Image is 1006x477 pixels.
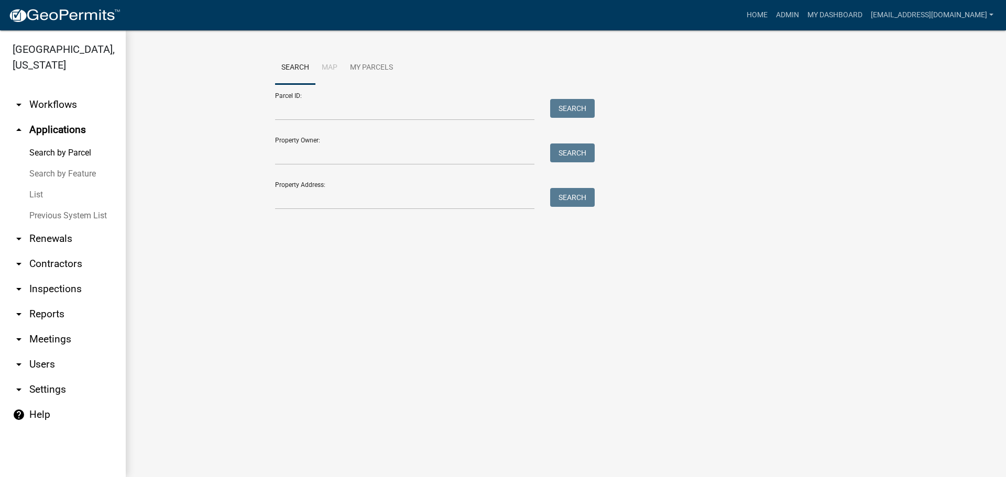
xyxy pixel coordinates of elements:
[550,143,595,162] button: Search
[13,358,25,371] i: arrow_drop_down
[13,98,25,111] i: arrow_drop_down
[275,51,315,85] a: Search
[803,5,867,25] a: My Dashboard
[13,232,25,245] i: arrow_drop_down
[867,5,998,25] a: [EMAIL_ADDRESS][DOMAIN_NAME]
[13,308,25,320] i: arrow_drop_down
[550,99,595,118] button: Search
[13,333,25,346] i: arrow_drop_down
[772,5,803,25] a: Admin
[13,124,25,136] i: arrow_drop_up
[13,283,25,295] i: arrow_drop_down
[550,188,595,207] button: Search
[742,5,772,25] a: Home
[13,258,25,270] i: arrow_drop_down
[344,51,399,85] a: My Parcels
[13,408,25,421] i: help
[13,383,25,396] i: arrow_drop_down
